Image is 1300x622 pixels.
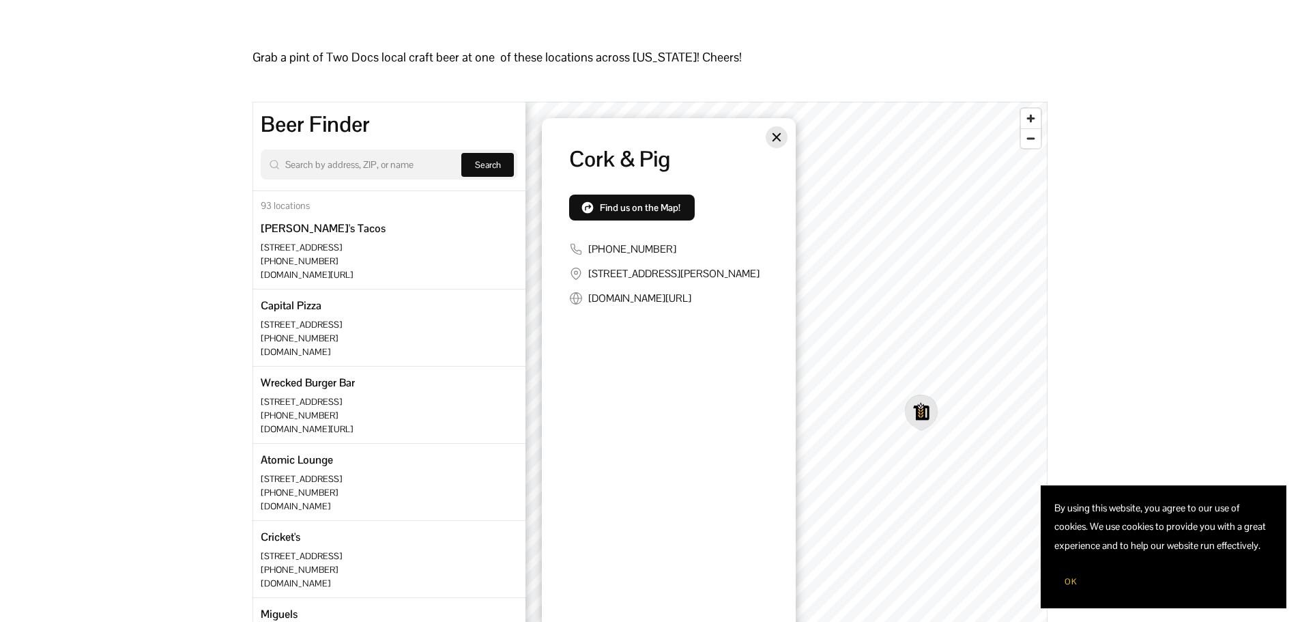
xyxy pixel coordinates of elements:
p: By using this website, you agree to our use of cookies. We use cookies to provide you with a grea... [1054,499,1273,555]
span: [STREET_ADDRESS] [261,473,342,485]
button: Zoom in [1021,109,1041,128]
a: [DOMAIN_NAME] [261,578,330,589]
span: Search [475,159,501,171]
div: Cricket's [261,529,300,546]
a: [PHONE_NUMBER] [261,410,338,421]
a: [DOMAIN_NAME][URL] [588,292,691,305]
span: OK [1065,576,1077,587]
a: [DOMAIN_NAME] [261,500,330,512]
div: Cork & Pig [569,145,768,173]
span: [STREET_ADDRESS] [261,396,342,408]
a: [PHONE_NUMBER] [261,487,338,498]
span: Find us on the Map! [600,201,680,214]
div: 93 locations [252,191,525,212]
span: [STREET_ADDRESS] [261,242,342,253]
a: [PHONE_NUMBER] [588,242,676,255]
div: Beer Finder [261,110,517,139]
a: [PHONE_NUMBER] [261,255,338,267]
button: Zoom out [1021,128,1041,148]
div: [PERSON_NAME]'s Tacos [261,221,386,237]
a: [PHONE_NUMBER] [261,333,338,344]
input: Search by address, ZIP, or name [285,156,449,173]
p: Grab a pint of Two Docs local craft beer at one of these locations across [US_STATE]! Cheers! [252,46,1048,69]
span: [STREET_ADDRESS] [261,550,342,562]
div: Capital Pizza [261,298,321,314]
section: Cookie banner [1041,485,1286,608]
div: Atomic Lounge [261,452,333,468]
span: [STREET_ADDRESS] [261,319,342,330]
div: Map marker [908,399,934,427]
div: Wrecked Burger Bar [261,375,355,391]
button: Search [461,153,514,176]
a: [DOMAIN_NAME][URL] [261,423,353,435]
a: [DOMAIN_NAME] [261,346,330,358]
button: Find us on the Map! [569,195,695,221]
a: [PHONE_NUMBER] [261,564,338,576]
a: [DOMAIN_NAME][URL] [261,269,353,281]
button: Close [766,126,788,148]
span: [STREET_ADDRESS][PERSON_NAME] [588,267,760,280]
button: OK [1054,569,1087,595]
